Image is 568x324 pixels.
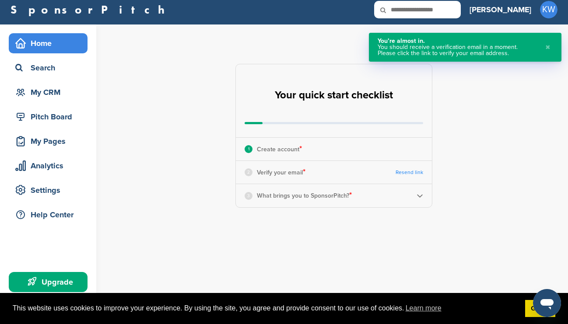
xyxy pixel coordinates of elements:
[245,192,252,200] div: 3
[9,33,88,53] a: Home
[13,35,88,51] div: Home
[543,38,553,56] button: Close
[13,60,88,76] div: Search
[396,169,423,176] a: Resend link
[13,182,88,198] div: Settings
[9,156,88,176] a: Analytics
[245,168,252,176] div: 2
[533,289,561,317] iframe: Button to launch messaging window
[13,158,88,174] div: Analytics
[9,131,88,151] a: My Pages
[9,58,88,78] a: Search
[9,107,88,127] a: Pitch Board
[11,4,170,15] a: SponsorPitch
[13,274,88,290] div: Upgrade
[245,145,252,153] div: 1
[13,207,88,223] div: Help Center
[9,180,88,200] a: Settings
[540,1,557,18] span: KW
[470,3,531,16] h3: [PERSON_NAME]
[378,44,536,56] div: You should receive a verification email in a moment. Please click the link to verify your email a...
[13,302,518,315] span: This website uses cookies to improve your experience. By using the site, you agree and provide co...
[13,109,88,125] div: Pitch Board
[417,192,423,199] img: Checklist arrow 2
[525,300,555,317] a: dismiss cookie message
[9,82,88,102] a: My CRM
[257,190,352,201] p: What brings you to SponsorPitch?
[13,133,88,149] div: My Pages
[257,143,302,155] p: Create account
[404,302,443,315] a: learn more about cookies
[275,86,393,105] h2: Your quick start checklist
[9,205,88,225] a: Help Center
[13,84,88,100] div: My CRM
[378,38,536,44] div: You’re almost in.
[9,272,88,292] a: Upgrade
[257,167,305,178] p: Verify your email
